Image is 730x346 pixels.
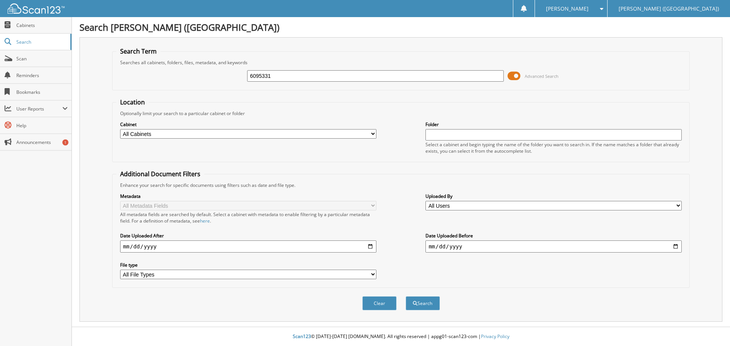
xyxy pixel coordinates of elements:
[79,21,722,33] h1: Search [PERSON_NAME] ([GEOGRAPHIC_DATA])
[116,98,149,106] legend: Location
[120,193,376,199] label: Metadata
[120,232,376,239] label: Date Uploaded After
[116,170,204,178] legend: Additional Document Filters
[619,6,719,11] span: [PERSON_NAME] ([GEOGRAPHIC_DATA])
[692,310,730,346] iframe: Chat Widget
[16,106,62,112] span: User Reports
[425,121,682,128] label: Folder
[116,110,686,117] div: Optionally limit your search to a particular cabinet or folder
[425,232,682,239] label: Date Uploaded Before
[406,296,440,310] button: Search
[200,218,210,224] a: here
[120,211,376,224] div: All metadata fields are searched by default. Select a cabinet with metadata to enable filtering b...
[72,327,730,346] div: © [DATE]-[DATE] [DOMAIN_NAME]. All rights reserved | appg01-scan123-com |
[8,3,65,14] img: scan123-logo-white.svg
[546,6,589,11] span: [PERSON_NAME]
[120,121,376,128] label: Cabinet
[425,193,682,199] label: Uploaded By
[16,72,68,79] span: Reminders
[293,333,311,340] span: Scan123
[16,122,68,129] span: Help
[16,139,68,145] span: Announcements
[16,39,67,45] span: Search
[425,240,682,253] input: end
[16,55,68,62] span: Scan
[116,59,686,66] div: Searches all cabinets, folders, files, metadata, and keywords
[120,240,376,253] input: start
[425,141,682,154] div: Select a cabinet and begin typing the name of the folder you want to search in. If the name match...
[16,89,68,95] span: Bookmarks
[525,73,559,79] span: Advanced Search
[362,296,397,310] button: Clear
[62,139,68,145] div: 1
[116,182,686,188] div: Enhance your search for specific documents using filters such as date and file type.
[481,333,509,340] a: Privacy Policy
[120,262,376,268] label: File type
[16,22,68,28] span: Cabinets
[116,47,160,55] legend: Search Term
